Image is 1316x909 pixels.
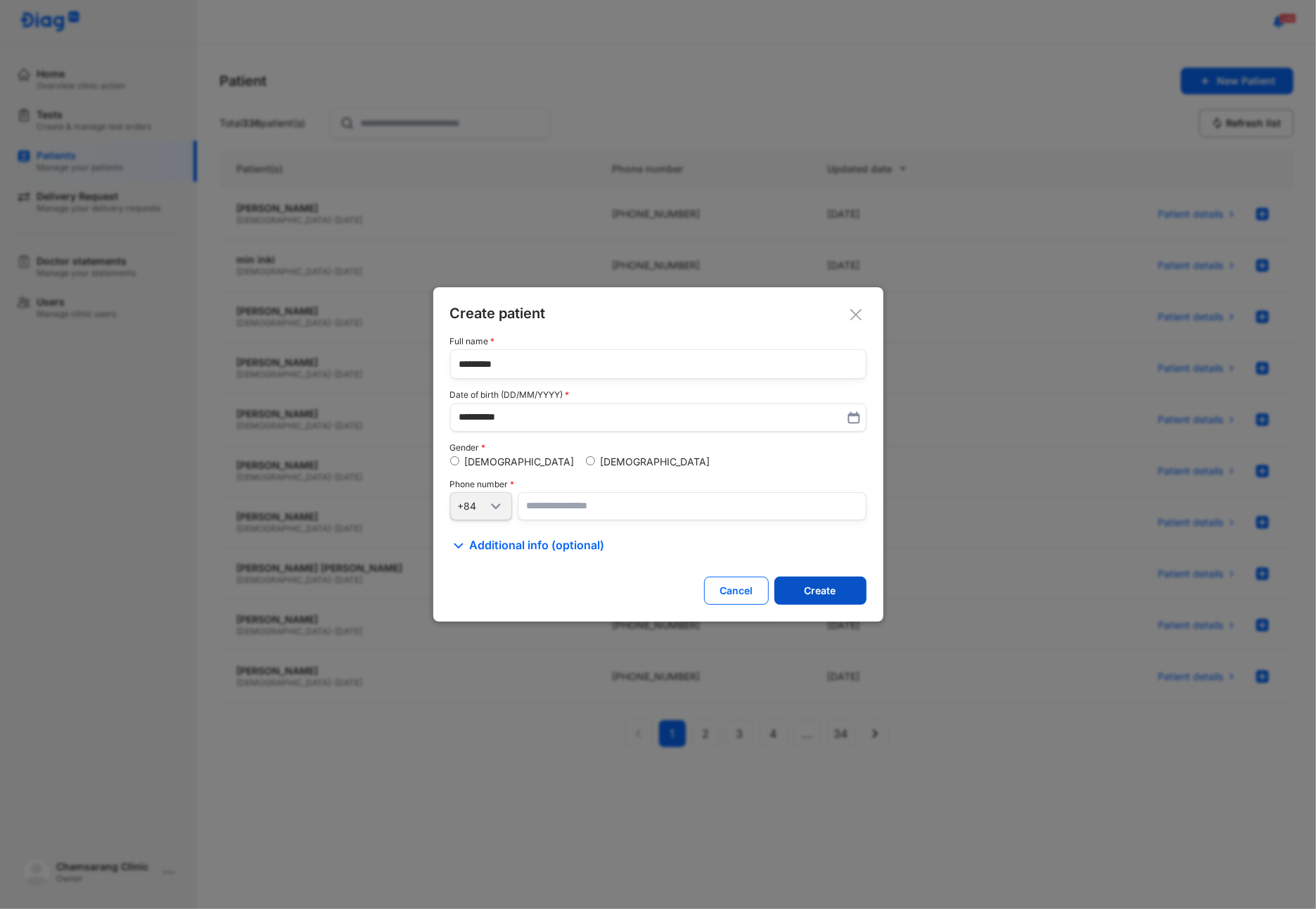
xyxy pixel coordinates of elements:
[465,456,575,468] label: [DEMOGRAPHIC_DATA]
[450,443,867,453] div: Gender
[774,577,867,605] button: Create
[704,577,769,605] button: Cancel
[805,584,836,597] div: Create
[450,479,867,489] div: Phone number
[470,537,605,554] span: Additional info (optional)
[450,390,867,400] div: Date of birth (DD/MM/YYYY)
[601,456,710,468] label: [DEMOGRAPHIC_DATA]
[450,304,867,322] div: Create patient
[450,337,867,346] div: Full name
[458,500,487,513] div: +84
